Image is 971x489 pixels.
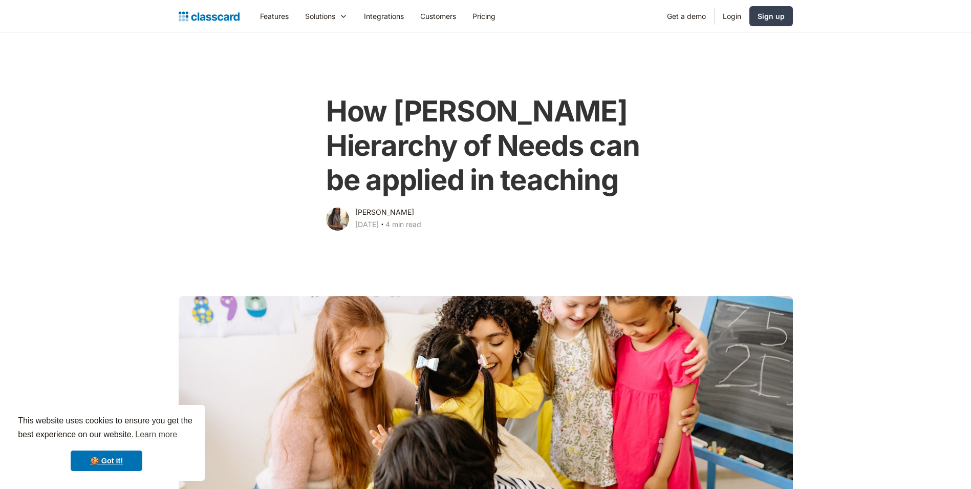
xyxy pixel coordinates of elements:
[305,11,335,22] div: Solutions
[71,451,142,471] a: dismiss cookie message
[758,11,785,22] div: Sign up
[18,415,195,442] span: This website uses cookies to ensure you get the best experience on our website.
[8,405,205,481] div: cookieconsent
[379,218,385,233] div: ‧
[297,5,356,28] div: Solutions
[659,5,714,28] a: Get a demo
[252,5,297,28] a: Features
[412,5,464,28] a: Customers
[179,9,240,24] a: home
[715,5,749,28] a: Login
[326,94,645,198] h1: How [PERSON_NAME] Hierarchy of Needs can be applied in teaching
[355,206,414,218] div: [PERSON_NAME]
[134,427,179,442] a: learn more about cookies
[356,5,412,28] a: Integrations
[749,6,793,26] a: Sign up
[385,218,421,231] div: 4 min read
[355,218,379,231] div: [DATE]
[464,5,504,28] a: Pricing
